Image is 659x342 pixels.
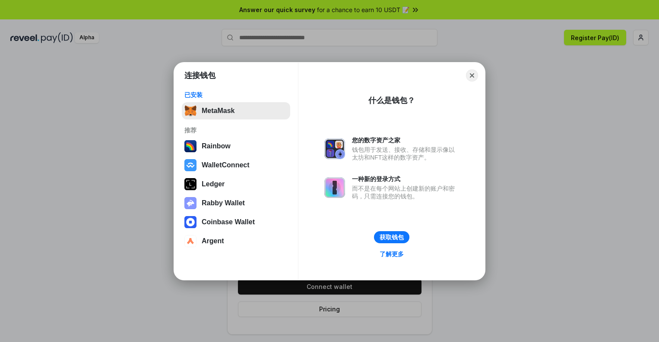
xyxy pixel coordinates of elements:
div: Rainbow [202,142,231,150]
img: svg+xml,%3Csvg%20xmlns%3D%22http%3A%2F%2Fwww.w3.org%2F2000%2Fsvg%22%20fill%3D%22none%22%20viewBox... [324,138,345,159]
button: Argent [182,232,290,250]
img: svg+xml,%3Csvg%20xmlns%3D%22http%3A%2F%2Fwww.w3.org%2F2000%2Fsvg%22%20fill%3D%22none%22%20viewBox... [184,197,196,209]
div: 而不是在每个网站上创建新的账户和密码，只需连接您的钱包。 [352,185,459,200]
button: Coinbase Wallet [182,213,290,231]
div: 获取钱包 [380,233,404,241]
div: Coinbase Wallet [202,218,255,226]
div: 钱包用于发送、接收、存储和显示像以太坊和NFT这样的数字资产。 [352,146,459,161]
button: Rabby Wallet [182,195,290,212]
div: Argent [202,237,224,245]
div: 您的数字资产之家 [352,136,459,144]
div: Ledger [202,180,225,188]
button: Close [466,69,478,82]
button: Ledger [182,176,290,193]
div: 已安装 [184,91,288,99]
div: 推荐 [184,126,288,134]
h1: 连接钱包 [184,70,215,81]
div: WalletConnect [202,161,250,169]
img: svg+xml,%3Csvg%20width%3D%2228%22%20height%3D%2228%22%20viewBox%3D%220%200%2028%2028%22%20fill%3D... [184,216,196,228]
img: svg+xml,%3Csvg%20xmlns%3D%22http%3A%2F%2Fwww.w3.org%2F2000%2Fsvg%22%20width%3D%2228%22%20height%3... [184,178,196,190]
a: 了解更多 [374,248,409,260]
img: svg+xml,%3Csvg%20width%3D%22120%22%20height%3D%22120%22%20viewBox%3D%220%200%20120%20120%22%20fil... [184,140,196,152]
div: 一种新的登录方式 [352,175,459,183]
button: Rainbow [182,138,290,155]
div: MetaMask [202,107,234,115]
div: Rabby Wallet [202,199,245,207]
div: 了解更多 [380,250,404,258]
img: svg+xml,%3Csvg%20width%3D%2228%22%20height%3D%2228%22%20viewBox%3D%220%200%2028%2028%22%20fill%3D... [184,235,196,247]
img: svg+xml,%3Csvg%20xmlns%3D%22http%3A%2F%2Fwww.w3.org%2F2000%2Fsvg%22%20fill%3D%22none%22%20viewBox... [324,177,345,198]
button: MetaMask [182,102,290,119]
div: 什么是钱包？ [368,95,415,106]
img: svg+xml,%3Csvg%20fill%3D%22none%22%20height%3D%2233%22%20viewBox%3D%220%200%2035%2033%22%20width%... [184,105,196,117]
button: 获取钱包 [374,231,409,243]
img: svg+xml,%3Csvg%20width%3D%2228%22%20height%3D%2228%22%20viewBox%3D%220%200%2028%2028%22%20fill%3D... [184,159,196,171]
button: WalletConnect [182,157,290,174]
